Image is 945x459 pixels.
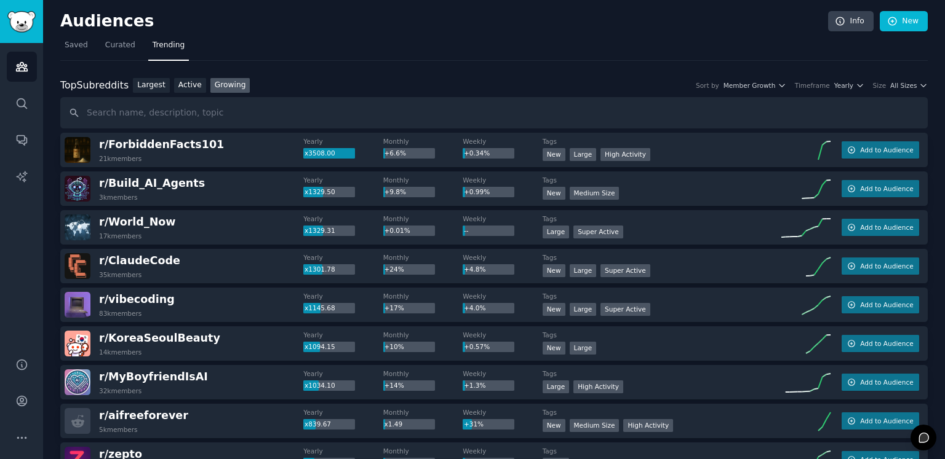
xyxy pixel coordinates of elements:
[99,254,180,267] span: r/ ClaudeCode
[385,304,404,312] span: +17%
[860,223,913,232] span: Add to Audience
[842,335,919,352] button: Add to Audience
[570,148,597,161] div: Large
[570,303,597,316] div: Large
[834,81,853,90] span: Yearly
[99,193,138,202] div: 3k members
[860,262,913,270] span: Add to Audience
[60,78,129,93] div: Top Subreddits
[383,137,463,146] dt: Monthly
[464,227,469,234] span: --
[860,300,913,309] span: Add to Audience
[463,447,542,455] dt: Weekly
[210,78,250,93] a: Growing
[842,412,919,430] button: Add to Audience
[383,253,463,262] dt: Monthly
[463,253,542,262] dt: Weekly
[543,214,781,223] dt: Tags
[385,382,404,389] span: +14%
[65,40,88,51] span: Saved
[543,148,565,161] div: New
[65,214,90,240] img: World_Now
[543,176,781,184] dt: Tags
[860,146,913,154] span: Add to Audience
[600,148,650,161] div: High Activity
[570,264,597,277] div: Large
[99,270,142,279] div: 35k members
[463,176,542,184] dt: Weekly
[303,176,383,184] dt: Yearly
[724,81,776,90] span: Member Growth
[543,342,565,355] div: New
[65,369,90,395] img: MyBoyfriendIsAI
[696,81,719,90] div: Sort by
[463,369,542,378] dt: Weekly
[543,369,781,378] dt: Tags
[305,149,335,157] span: x3508.00
[600,303,650,316] div: Super Active
[174,78,206,93] a: Active
[99,293,175,305] span: r/ vibecoding
[99,154,142,163] div: 21k members
[880,11,928,32] a: New
[842,180,919,197] button: Add to Audience
[543,447,781,455] dt: Tags
[99,177,205,189] span: r/ Build_AI_Agents
[65,331,90,356] img: KoreaSeoulBeauty
[303,447,383,455] dt: Yearly
[99,309,142,318] div: 83k members
[464,420,484,428] span: +31%
[99,348,142,356] div: 14k members
[860,378,913,386] span: Add to Audience
[543,187,565,200] div: New
[385,265,404,273] span: +24%
[543,408,781,417] dt: Tags
[133,78,170,93] a: Largest
[99,409,188,422] span: r/ aifreeforever
[148,36,189,61] a: Trending
[305,304,335,312] span: x1145.68
[623,419,673,432] div: High Activity
[795,81,830,90] div: Timeframe
[573,226,623,238] div: Super Active
[7,11,36,33] img: GummySearch logo
[99,386,142,395] div: 32k members
[383,214,463,223] dt: Monthly
[464,304,485,312] span: +4.0%
[385,149,406,157] span: +6.6%
[463,137,542,146] dt: Weekly
[305,265,335,273] span: x1301.78
[99,138,224,151] span: r/ ForbiddenFacts101
[573,380,623,393] div: High Activity
[834,81,864,90] button: Yearly
[890,81,928,90] button: All Sizes
[890,81,917,90] span: All Sizes
[543,253,781,262] dt: Tags
[99,371,208,383] span: r/ MyBoyfriendIsAI
[600,264,650,277] div: Super Active
[65,137,90,163] img: ForbiddenFacts101
[543,226,570,238] div: Large
[99,332,220,344] span: r/ KoreaSeoulBeauty
[873,81,887,90] div: Size
[724,81,786,90] button: Member Growth
[99,216,175,228] span: r/ World_Now
[65,292,90,318] img: vibecoding
[303,408,383,417] dt: Yearly
[860,184,913,193] span: Add to Audience
[543,137,781,146] dt: Tags
[60,12,828,31] h2: Audiences
[543,292,781,300] dt: Tags
[464,149,490,157] span: +0.34%
[101,36,140,61] a: Curated
[842,296,919,313] button: Add to Audience
[543,419,565,432] div: New
[65,176,90,202] img: Build_AI_Agents
[383,331,463,339] dt: Monthly
[543,380,570,393] div: Large
[60,97,928,128] input: Search name, description, topic
[303,369,383,378] dt: Yearly
[860,417,913,425] span: Add to Audience
[153,40,185,51] span: Trending
[60,36,92,61] a: Saved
